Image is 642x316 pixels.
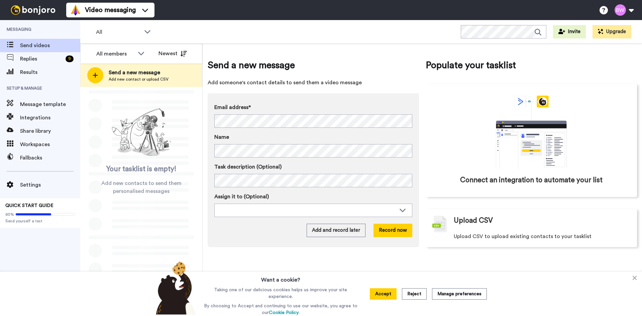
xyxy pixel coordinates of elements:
[5,212,14,217] span: 60%
[214,163,412,171] label: Task description (Optional)
[109,69,169,77] span: Send a new message
[150,261,199,315] img: bear-with-cookie.png
[20,55,63,63] span: Replies
[85,5,136,15] span: Video messaging
[96,28,141,36] span: All
[20,140,80,148] span: Workspaces
[593,25,631,38] button: Upgrade
[432,216,447,232] img: csv-grey.png
[214,103,412,111] label: Email address*
[5,218,75,224] span: Send yourself a test
[20,68,80,76] span: Results
[269,310,299,315] a: Cookie Policy
[214,193,412,201] label: Assign it to (Optional)
[370,288,397,300] button: Accept
[208,79,419,87] span: Add someone's contact details to send them a video message
[261,272,300,284] h3: Want a cookie?
[460,175,603,185] span: Connect an integration to automate your list
[70,5,81,15] img: vm-color.svg
[202,287,359,300] p: Taking one of our delicious cookies helps us improve your site experience.
[96,50,134,58] div: All members
[20,41,80,49] span: Send videos
[481,96,581,169] div: animation
[20,127,80,135] span: Share library
[153,47,192,60] button: Newest
[20,181,80,189] span: Settings
[214,133,229,141] span: Name
[553,25,586,38] button: Invite
[426,59,637,72] span: Populate your tasklist
[402,288,427,300] button: Reject
[8,5,58,15] img: bj-logo-header-white.svg
[20,114,80,122] span: Integrations
[432,288,487,300] button: Manage preferences
[202,303,359,316] p: By choosing to Accept and continuing to use our website, you agree to our .
[66,56,74,62] div: 9
[454,216,493,226] span: Upload CSV
[454,232,592,240] span: Upload CSV to upload existing contacts to your tasklist
[307,224,365,237] button: Add and record later
[20,100,80,108] span: Message template
[106,164,177,174] span: Your tasklist is empty!
[373,224,412,237] button: Record now
[109,77,169,82] span: Add new contact or upload CSV
[208,59,419,72] span: Send a new message
[20,154,80,162] span: Fallbacks
[90,179,192,195] span: Add new contacts to send them personalised messages
[5,203,53,208] span: QUICK START GUIDE
[108,106,175,159] img: ready-set-action.png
